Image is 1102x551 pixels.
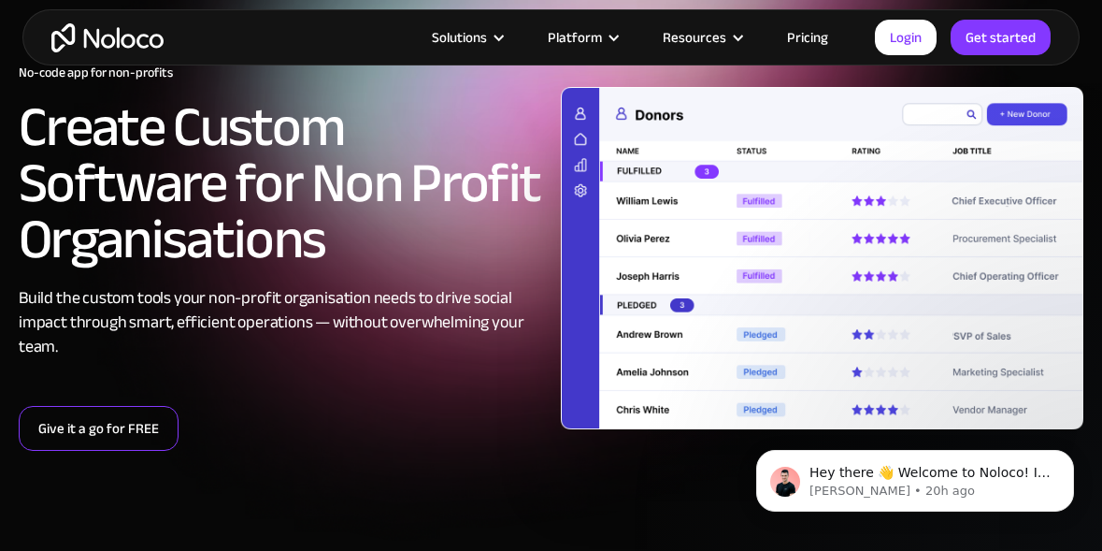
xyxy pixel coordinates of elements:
[19,286,542,359] div: Build the custom tools your non-profit organisation needs to drive social impact through smart, e...
[639,25,764,50] div: Resources
[764,25,852,50] a: Pricing
[951,20,1051,55] a: Get started
[51,23,164,52] a: home
[548,25,602,50] div: Platform
[728,411,1102,542] iframe: Intercom notifications message
[524,25,639,50] div: Platform
[19,99,542,268] h2: Create Custom Software for Non Profit Organisations
[875,20,937,55] a: Login
[408,25,524,50] div: Solutions
[663,25,726,50] div: Resources
[19,406,179,451] a: Give it a go for FREE
[432,25,487,50] div: Solutions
